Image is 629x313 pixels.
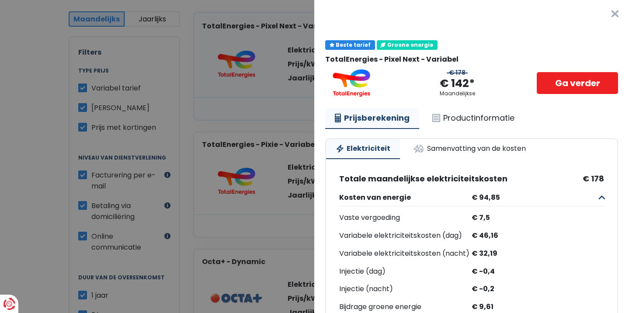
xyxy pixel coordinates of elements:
[472,247,604,260] div: € 32,19
[537,72,618,94] a: Ga verder
[403,139,535,158] a: Samenvatting van de kosten
[447,69,468,77] div: € 178
[339,193,468,202] span: Kosten van energie
[423,108,524,128] a: Productinformatie
[325,108,419,129] a: Prijsberekening
[325,55,618,63] div: TotalEnergies - Pixel Next - Variabel
[339,247,472,260] div: Variabele elektriciteitskosten (nacht)
[468,193,597,202] span: € 94,85
[472,283,604,296] div: € -0,2
[339,230,472,242] div: Variabele elektriciteitskosten (dag)
[440,90,475,97] div: Maandelijkse
[325,40,375,50] div: Beste tarief
[339,212,472,224] div: Vaste vergoeding
[583,174,604,184] span: € 178
[325,69,378,97] img: TotalEnergies
[339,174,507,184] span: Totale maandelijkse elektriciteitskosten
[377,40,438,50] div: Groene energie
[339,265,472,278] div: Injectie (dag)
[339,189,604,206] button: Kosten van energie € 94,85
[326,139,400,159] a: Elektriciteit
[472,265,604,278] div: € -0,4
[339,283,472,296] div: Injectie (nacht)
[472,212,604,224] div: € 7,5
[440,77,475,91] div: € 142*
[472,230,604,242] div: € 46,16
